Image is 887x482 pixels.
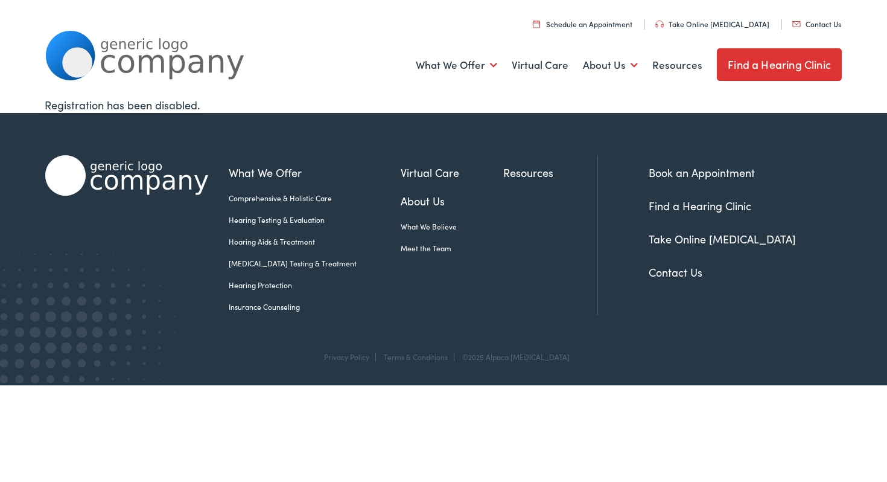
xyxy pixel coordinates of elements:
[384,352,448,362] a: Terms & Conditions
[456,353,570,361] div: ©2025 Alpaca [MEDICAL_DATA]
[533,20,540,28] img: utility icon
[583,43,638,88] a: About Us
[229,301,401,312] a: Insurance Counseling
[45,155,208,196] img: Alpaca Audiology
[649,231,796,246] a: Take Online [MEDICAL_DATA]
[229,258,401,269] a: [MEDICAL_DATA] Testing & Treatment
[649,198,751,213] a: Find a Hearing Clinic
[45,97,843,113] div: Registration has been disabled.
[792,19,841,29] a: Contact Us
[401,221,503,232] a: What We Believe
[649,165,755,180] a: Book an Appointment
[229,236,401,247] a: Hearing Aids & Treatment
[229,193,401,204] a: Comprehensive & Holistic Care
[652,43,702,88] a: Resources
[533,19,632,29] a: Schedule an Appointment
[229,214,401,225] a: Hearing Testing & Evaluation
[792,21,801,27] img: utility icon
[512,43,568,88] a: Virtual Care
[655,21,664,28] img: utility icon
[229,280,401,291] a: Hearing Protection
[229,164,401,181] a: What We Offer
[401,164,503,181] a: Virtual Care
[503,164,597,181] a: Resources
[655,19,769,29] a: Take Online [MEDICAL_DATA]
[649,265,702,280] a: Contact Us
[717,48,842,81] a: Find a Hearing Clinic
[401,193,503,209] a: About Us
[324,352,369,362] a: Privacy Policy
[401,243,503,254] a: Meet the Team
[416,43,497,88] a: What We Offer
